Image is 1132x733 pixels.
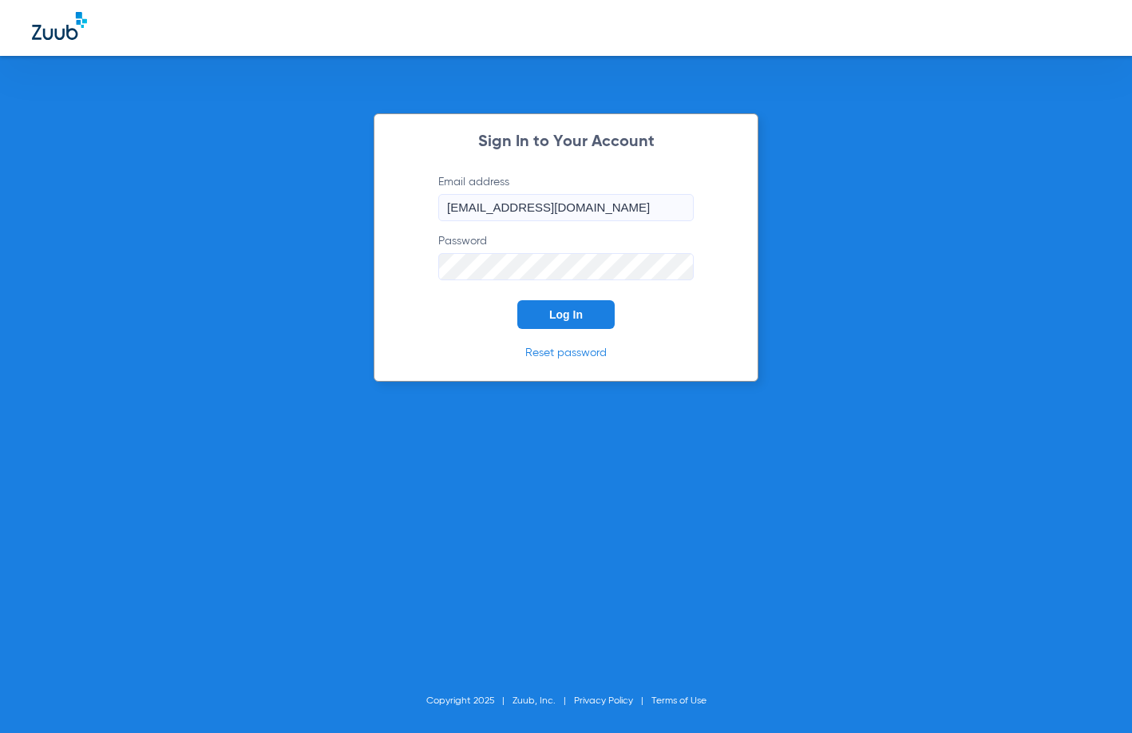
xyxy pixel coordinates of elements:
[1052,656,1132,733] iframe: Chat Widget
[574,696,633,706] a: Privacy Policy
[438,174,694,221] label: Email address
[525,347,607,359] a: Reset password
[414,134,718,150] h2: Sign In to Your Account
[438,233,694,280] label: Password
[32,12,87,40] img: Zuub Logo
[426,693,513,709] li: Copyright 2025
[517,300,615,329] button: Log In
[438,194,694,221] input: Email address
[651,696,707,706] a: Terms of Use
[438,253,694,280] input: Password
[513,693,574,709] li: Zuub, Inc.
[549,308,583,321] span: Log In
